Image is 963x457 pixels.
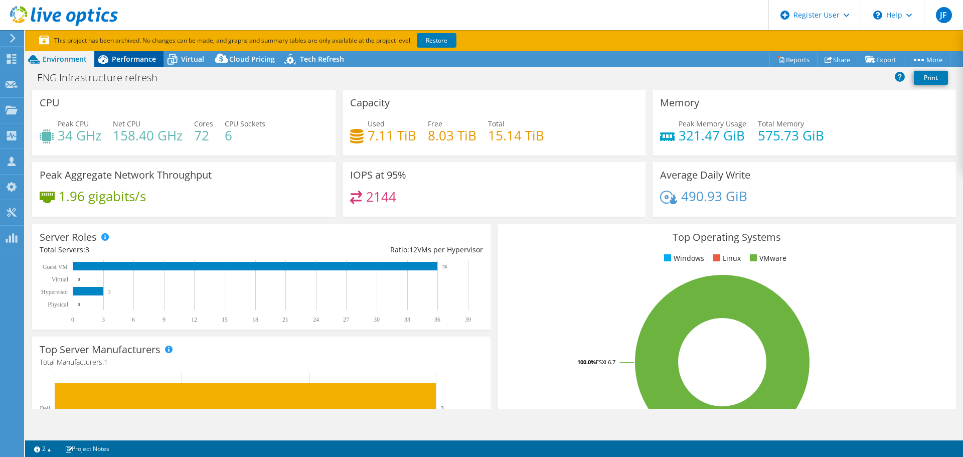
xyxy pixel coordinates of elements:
[222,316,228,323] text: 15
[758,130,824,141] h4: 575.73 GiB
[282,316,288,323] text: 21
[113,130,183,141] h4: 158.40 GHz
[113,119,140,128] span: Net CPU
[71,316,74,323] text: 0
[58,119,89,128] span: Peak CPU
[252,316,258,323] text: 18
[108,289,111,294] text: 3
[40,170,212,181] h3: Peak Aggregate Network Throughput
[225,130,265,141] h4: 6
[350,170,406,181] h3: IOPS at 95%
[428,119,442,128] span: Free
[577,358,596,366] tspan: 100.0%
[747,253,786,264] li: VMware
[102,316,105,323] text: 3
[40,232,97,243] h3: Server Roles
[194,119,213,128] span: Cores
[58,442,116,455] a: Project Notes
[409,245,417,254] span: 12
[434,316,440,323] text: 36
[769,52,818,67] a: Reports
[368,130,416,141] h4: 7.11 TiB
[52,276,69,283] text: Virtual
[679,119,746,128] span: Peak Memory Usage
[368,119,385,128] span: Used
[58,130,101,141] h4: 34 GHz
[660,170,750,181] h3: Average Daily Write
[40,97,60,108] h3: CPU
[181,54,204,64] span: Virtual
[40,344,160,355] h3: Top Server Manufacturers
[711,253,741,264] li: Linux
[300,54,344,64] span: Tech Refresh
[59,191,146,202] h4: 1.96 gigabits/s
[662,253,704,264] li: Windows
[441,405,444,411] text: 3
[904,52,950,67] a: More
[758,119,804,128] span: Total Memory
[417,33,456,48] a: Restore
[40,244,261,255] div: Total Servers:
[374,316,380,323] text: 30
[78,302,80,307] text: 0
[442,264,447,269] text: 36
[343,316,349,323] text: 27
[48,301,68,308] text: Physical
[465,316,471,323] text: 39
[505,232,948,243] h3: Top Operating Systems
[40,357,483,368] h4: Total Manufacturers:
[225,119,265,128] span: CPU Sockets
[660,97,699,108] h3: Memory
[914,71,948,85] a: Print
[191,316,197,323] text: 12
[596,358,615,366] tspan: ESXi 6.7
[679,130,746,141] h4: 321.47 GiB
[43,263,68,270] text: Guest VM
[488,130,544,141] h4: 15.14 TiB
[194,130,213,141] h4: 72
[229,54,275,64] span: Cloud Pricing
[132,316,135,323] text: 6
[85,245,89,254] span: 3
[39,35,531,46] p: This project has been archived. No changes can be made, and graphs and summary tables are only av...
[41,288,68,295] text: Hypervisor
[112,54,156,64] span: Performance
[428,130,476,141] h4: 8.03 TiB
[33,72,173,83] h1: ENG Infrastructure refresh
[163,316,166,323] text: 9
[681,191,747,202] h4: 490.93 GiB
[313,316,319,323] text: 24
[936,7,952,23] span: JF
[78,277,80,282] text: 0
[43,54,87,64] span: Environment
[350,97,390,108] h3: Capacity
[27,442,58,455] a: 2
[858,52,904,67] a: Export
[261,244,483,255] div: Ratio: VMs per Hypervisor
[366,191,396,202] h4: 2144
[40,405,50,412] text: Dell
[873,11,882,20] svg: \n
[404,316,410,323] text: 33
[817,52,858,67] a: Share
[104,357,108,367] span: 1
[488,119,505,128] span: Total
